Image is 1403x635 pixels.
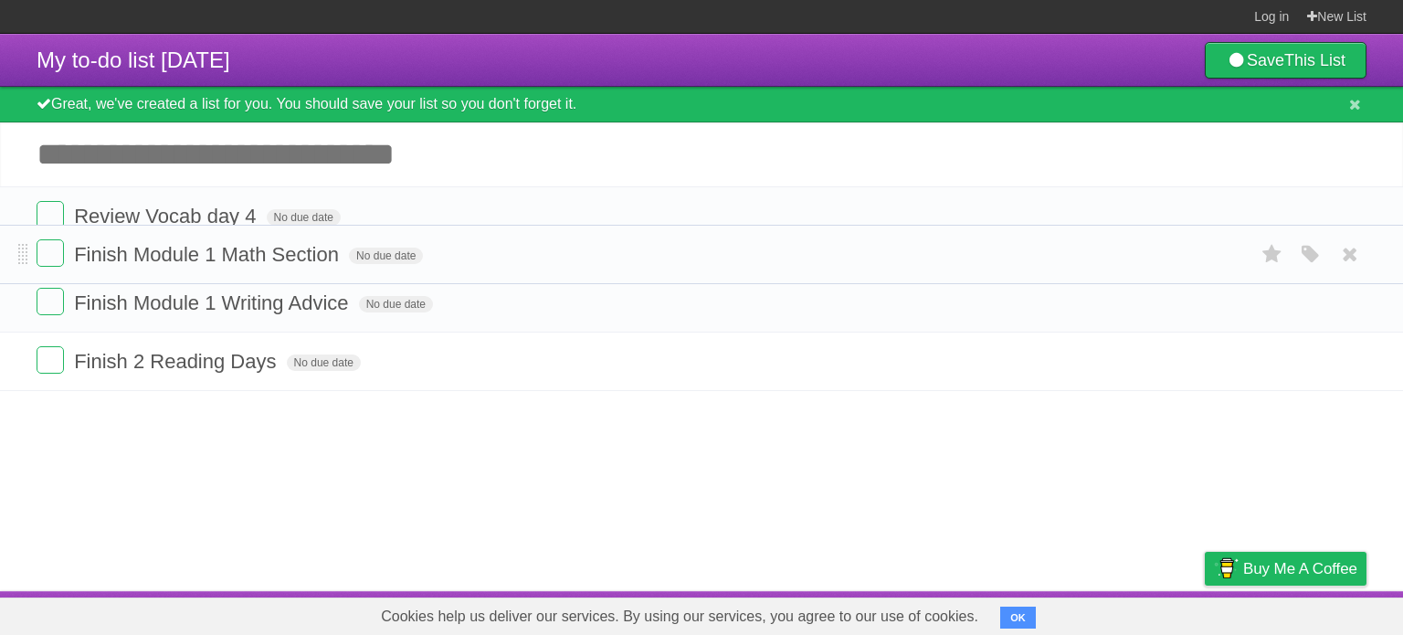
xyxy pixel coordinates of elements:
span: No due date [349,248,423,264]
label: Done [37,288,64,315]
span: Finish Module 1 Math Section [74,243,343,266]
span: No due date [359,296,433,312]
a: About [962,596,1000,630]
span: Buy me a coffee [1243,553,1357,585]
b: This List [1284,51,1345,69]
span: Cookies help us deliver our services. By using our services, you agree to our use of cookies. [363,598,997,635]
img: Buy me a coffee [1214,553,1239,584]
span: Review Vocab day 4 [74,205,260,228]
label: Star task [1255,239,1290,270]
span: Finish Module 1 Writing Advice [74,291,353,314]
label: Done [37,201,64,228]
span: Finish 2 Reading Days [74,350,280,373]
button: OK [1000,607,1036,629]
a: Buy me a coffee [1205,552,1366,586]
a: Privacy [1181,596,1229,630]
span: No due date [267,209,341,226]
label: Done [37,239,64,267]
span: My to-do list [DATE] [37,48,230,72]
a: Developers [1022,596,1096,630]
a: Suggest a feature [1251,596,1366,630]
a: Terms [1119,596,1159,630]
a: SaveThis List [1205,42,1366,79]
span: No due date [287,355,361,371]
label: Done [37,346,64,374]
